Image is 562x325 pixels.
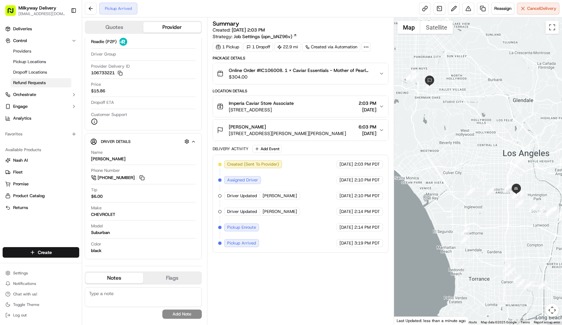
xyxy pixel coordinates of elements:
div: 12 [546,208,555,217]
div: 28 [513,274,521,283]
div: Delivery Activity [213,146,248,151]
button: Fleet [3,167,79,177]
span: [DATE] [340,177,353,183]
img: Wisdom Oko [7,96,17,108]
span: [DATE] [340,240,353,246]
img: 1736555255976-a54dd68f-1ca7-489b-9aae-adbdc363a1c4 [13,102,18,107]
span: Wisdom [PERSON_NAME] [20,102,70,107]
a: Analytics [3,113,79,124]
p: Welcome 👋 [7,26,120,37]
span: Promise [13,181,29,187]
div: 22.9 mi [274,42,301,52]
img: roadie-logo-v2.jpg [119,38,127,46]
span: Providers [13,48,31,54]
span: • [71,102,74,107]
span: 2:14 PM PDT [354,224,380,230]
div: 39 [424,82,433,90]
a: 📗Knowledge Base [4,144,53,156]
span: Online Order #IC106008. 1 x Caviar Essentials - Mother of Pearl Spoon($5.00), 1 x Bluefin Tuna Be... [229,67,374,74]
img: Nash [7,7,20,20]
div: 💻 [56,148,61,153]
button: Provider [143,22,201,33]
span: Knowledge Base [13,147,50,153]
div: black [91,248,102,254]
div: 4 [548,208,556,216]
div: Last Updated: less than a minute ago [394,316,469,325]
span: 2:10 PM PDT [354,193,380,199]
div: 24 [461,227,470,236]
button: Show satellite imagery [420,21,453,34]
button: Show street map [397,21,420,34]
span: [PERSON_NAME] [263,209,297,215]
button: Notifications [3,279,79,288]
button: 106733221 [91,70,123,76]
div: 22 [486,187,495,195]
span: [DATE] [340,161,353,167]
button: Driver Details [90,136,196,147]
button: [EMAIL_ADDRESS][DOMAIN_NAME] [18,11,65,16]
span: Imperia Caviar Store Associate [229,100,294,106]
span: Driver Updated [227,209,257,215]
span: 6:03 PM [359,124,376,130]
button: Quotes [85,22,143,33]
div: Created via Automation [302,42,360,52]
button: Map camera controls [546,304,559,317]
div: 10 [547,208,555,217]
div: 59 [410,73,419,81]
span: [DATE] [75,120,88,125]
span: [PERSON_NAME] [263,193,297,199]
button: Milkyway Delivery [18,5,56,11]
span: Driver Updated [227,193,257,199]
img: 8571987876998_91fb9ceb93ad5c398215_72.jpg [14,63,26,75]
span: Cancel Delivery [527,6,556,12]
span: Pickup Locations [13,59,46,65]
div: 29 [516,279,525,288]
div: [PERSON_NAME] [91,156,126,162]
a: Refund Requests [11,78,71,87]
input: Got a question? Start typing here... [17,42,118,49]
div: 13 [545,208,553,216]
button: Returns [3,202,79,213]
span: Pylon [65,163,80,168]
span: Driver Group [91,51,116,57]
button: Reassign [491,3,514,14]
div: 6 [549,207,557,216]
div: Start new chat [30,63,108,69]
div: $6.00 [91,194,103,199]
span: [PERSON_NAME] [229,124,266,130]
span: $304.00 [229,74,374,80]
div: 21 [503,184,511,193]
a: Product Catalog [5,193,77,199]
span: [DATE] [340,193,353,199]
div: 27 [506,267,515,276]
a: Dropoff Locations [11,68,71,77]
span: [DATE] [340,209,353,215]
span: Assigned Driver [227,177,258,183]
span: Product Catalog [13,193,45,199]
div: Strategy: [213,33,297,40]
a: Open this area in Google Maps (opens a new window) [396,316,417,325]
button: Create [3,247,79,258]
span: Roadie (P2P) [91,39,117,45]
div: 26 [503,264,511,272]
span: Log out [13,313,27,318]
div: 54 [406,71,414,80]
span: 2:03 PM [359,100,376,106]
div: Package Details [213,56,388,61]
a: Terms (opens in new tab) [521,320,530,324]
button: CancelDelivery [517,3,559,14]
span: Phone Number [91,168,120,174]
span: Name [91,150,103,155]
h3: Summary [213,21,239,27]
div: 57 [406,71,415,80]
span: Orchestrate [13,92,36,98]
span: Customer Support [91,112,127,118]
button: Settings [3,268,79,278]
div: 58 [407,72,415,81]
span: $15.86 [91,88,105,94]
button: Toggle fullscreen view [546,21,559,34]
a: Deliveries [3,24,79,34]
div: 16 [515,199,524,208]
button: Chat with us! [3,290,79,299]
